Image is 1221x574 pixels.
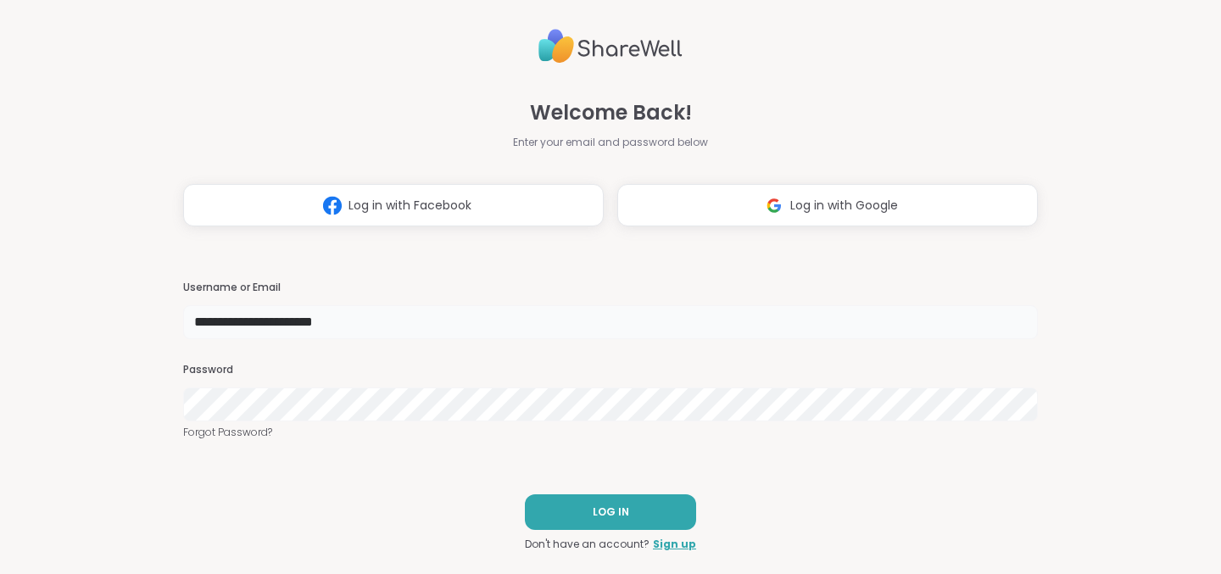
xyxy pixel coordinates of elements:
[183,363,1038,377] h3: Password
[513,135,708,150] span: Enter your email and password below
[183,425,1038,440] a: Forgot Password?
[348,197,471,215] span: Log in with Facebook
[530,98,692,128] span: Welcome Back!
[790,197,898,215] span: Log in with Google
[525,537,650,552] span: Don't have an account?
[183,184,604,226] button: Log in with Facebook
[593,504,629,520] span: LOG IN
[617,184,1038,226] button: Log in with Google
[525,494,696,530] button: LOG IN
[653,537,696,552] a: Sign up
[316,190,348,221] img: ShareWell Logomark
[183,281,1038,295] h3: Username or Email
[538,22,683,70] img: ShareWell Logo
[758,190,790,221] img: ShareWell Logomark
